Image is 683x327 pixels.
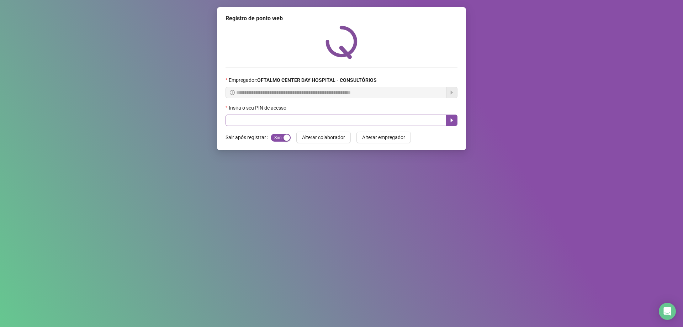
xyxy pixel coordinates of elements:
[226,14,457,23] div: Registro de ponto web
[226,104,291,112] label: Insira o seu PIN de acesso
[362,133,405,141] span: Alterar empregador
[325,26,358,59] img: QRPoint
[659,303,676,320] div: Open Intercom Messenger
[356,132,411,143] button: Alterar empregador
[296,132,351,143] button: Alterar colaborador
[229,76,377,84] span: Empregador :
[226,132,271,143] label: Sair após registrar
[230,90,235,95] span: info-circle
[449,117,455,123] span: caret-right
[257,77,377,83] strong: OFTALMO CENTER DAY HOSPITAL - CONSULTÓRIOS
[302,133,345,141] span: Alterar colaborador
